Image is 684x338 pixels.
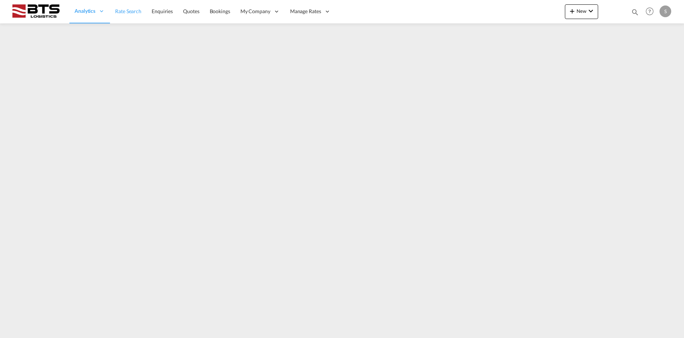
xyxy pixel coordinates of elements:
[660,5,671,17] div: S
[643,5,660,18] div: Help
[586,7,595,15] md-icon: icon-chevron-down
[75,7,95,15] span: Analytics
[183,8,199,14] span: Quotes
[568,8,595,14] span: New
[210,8,230,14] span: Bookings
[152,8,173,14] span: Enquiries
[115,8,141,14] span: Rate Search
[290,8,321,15] span: Manage Rates
[565,4,598,19] button: icon-plus 400-fgNewicon-chevron-down
[643,5,656,18] span: Help
[11,3,60,20] img: cdcc71d0be7811ed9adfbf939d2aa0e8.png
[631,8,639,19] div: icon-magnify
[240,8,270,15] span: My Company
[568,7,577,15] md-icon: icon-plus 400-fg
[631,8,639,16] md-icon: icon-magnify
